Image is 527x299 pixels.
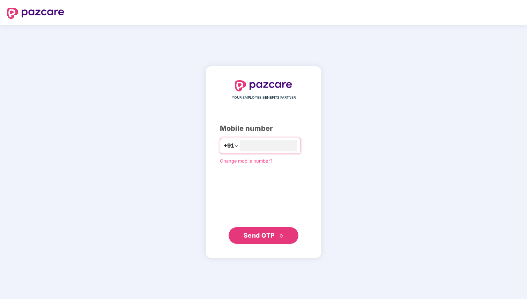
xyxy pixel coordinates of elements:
[235,80,292,91] img: logo
[7,8,64,19] img: logo
[224,141,234,150] span: +91
[229,227,298,244] button: Send OTPdouble-right
[279,234,284,238] span: double-right
[220,123,307,134] div: Mobile number
[234,144,238,148] span: down
[232,95,296,100] span: YOUR EMPLOYEE BENEFITS PARTNER
[244,232,275,239] span: Send OTP
[220,158,273,164] a: Change mobile number?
